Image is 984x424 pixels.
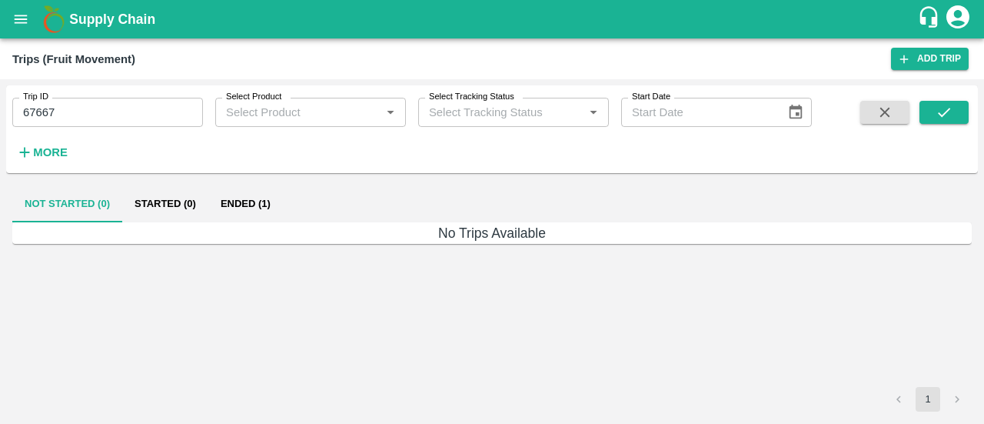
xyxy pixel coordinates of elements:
[12,49,135,69] div: Trips (Fruit Movement)
[69,12,155,27] b: Supply Chain
[621,98,775,127] input: Start Date
[122,185,208,222] button: Started (0)
[226,91,281,103] label: Select Product
[12,139,71,165] button: More
[208,185,283,222] button: Ended (1)
[12,185,122,222] button: Not Started (0)
[38,4,69,35] img: logo
[429,91,514,103] label: Select Tracking Status
[884,387,972,412] nav: pagination navigation
[69,8,917,30] a: Supply Chain
[916,387,940,412] button: page 1
[23,91,48,103] label: Trip ID
[381,102,401,122] button: Open
[583,102,603,122] button: Open
[33,146,68,159] strong: More
[917,5,944,33] div: customer-support
[3,2,38,37] button: open drawer
[891,48,969,70] a: Add Trip
[632,91,670,103] label: Start Date
[423,102,559,122] input: Select Tracking Status
[220,102,376,122] input: Select Product
[944,3,972,35] div: account of current user
[12,98,203,127] input: Enter Trip ID
[781,98,810,127] button: Choose date
[12,222,972,244] h6: No Trips Available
